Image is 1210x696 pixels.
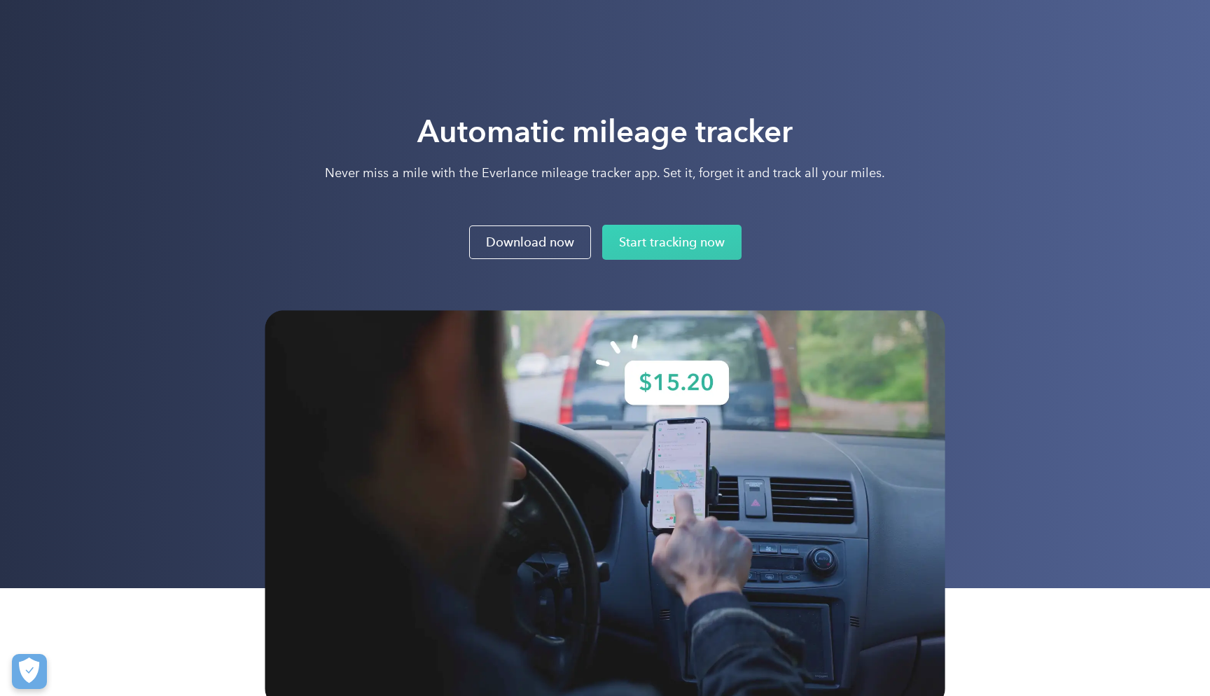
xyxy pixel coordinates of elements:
[325,165,885,181] p: Never miss a mile with the Everlance mileage tracker app. Set it, forget it and track all your mi...
[12,654,47,689] button: Cookies Settings
[469,225,591,259] a: Download now
[602,225,742,260] a: Start tracking now
[325,112,885,151] h1: Automatic mileage tracker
